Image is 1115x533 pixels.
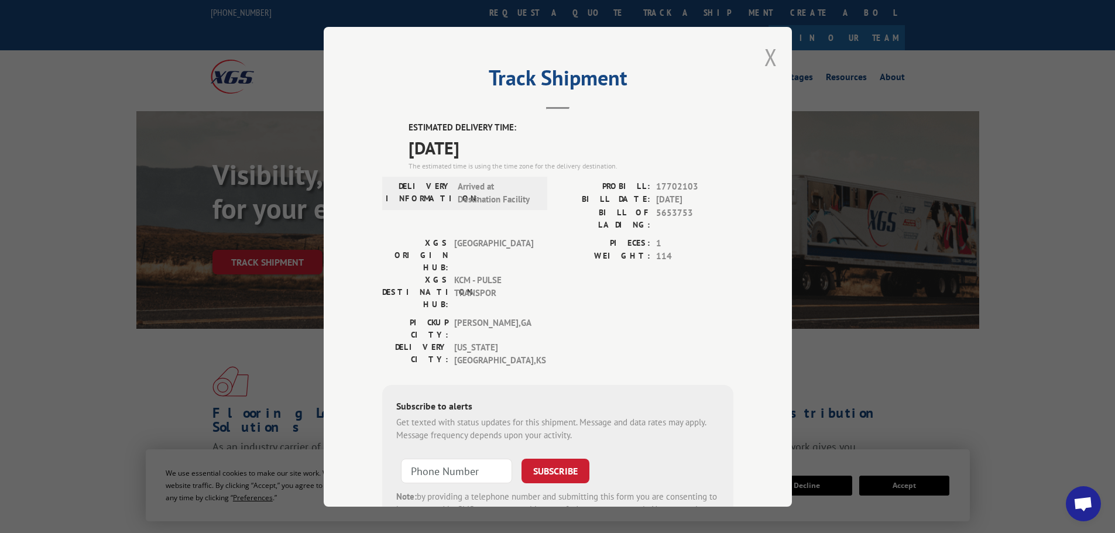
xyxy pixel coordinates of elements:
[409,160,733,171] div: The estimated time is using the time zone for the delivery destination.
[558,193,650,207] label: BILL DATE:
[396,415,719,442] div: Get texted with status updates for this shipment. Message and data rates may apply. Message frequ...
[396,490,719,529] div: by providing a telephone number and submitting this form you are consenting to be contacted by SM...
[454,236,533,273] span: [GEOGRAPHIC_DATA]
[558,236,650,250] label: PIECES:
[396,490,417,501] strong: Note:
[522,458,589,483] button: SUBSCRIBE
[454,316,533,341] span: [PERSON_NAME] , GA
[409,134,733,160] span: [DATE]
[458,180,537,206] span: Arrived at Destination Facility
[396,398,719,415] div: Subscribe to alerts
[656,180,733,193] span: 17702103
[382,70,733,92] h2: Track Shipment
[558,250,650,263] label: WEIGHT:
[656,193,733,207] span: [DATE]
[382,316,448,341] label: PICKUP CITY:
[409,121,733,135] label: ESTIMATED DELIVERY TIME:
[382,273,448,310] label: XGS DESTINATION HUB:
[764,42,777,73] button: Close modal
[454,273,533,310] span: KCM - PULSE TRANSPOR
[558,180,650,193] label: PROBILL:
[454,341,533,367] span: [US_STATE][GEOGRAPHIC_DATA] , KS
[558,206,650,231] label: BILL OF LADING:
[382,236,448,273] label: XGS ORIGIN HUB:
[1066,486,1101,521] div: Open chat
[382,341,448,367] label: DELIVERY CITY:
[656,236,733,250] span: 1
[656,206,733,231] span: 5653753
[386,180,452,206] label: DELIVERY INFORMATION:
[401,458,512,483] input: Phone Number
[656,250,733,263] span: 114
